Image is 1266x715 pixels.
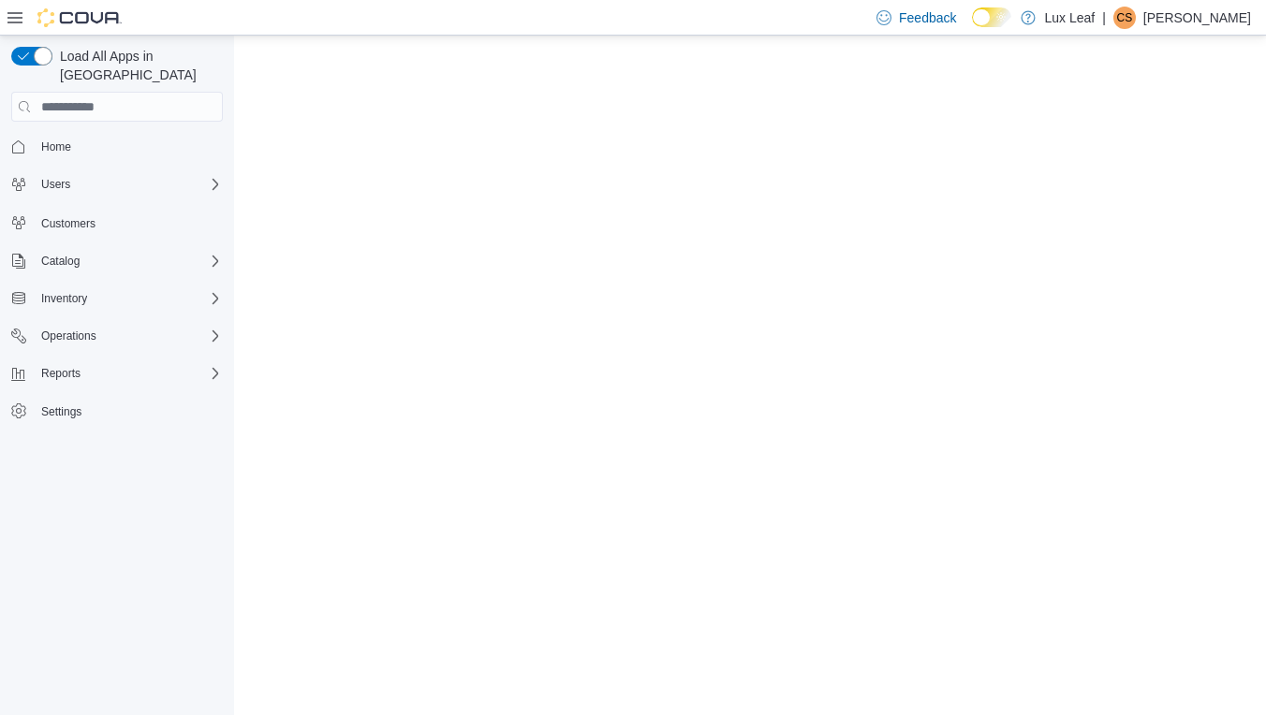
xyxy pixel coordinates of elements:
[1143,7,1251,29] p: [PERSON_NAME]
[34,400,223,423] span: Settings
[34,362,223,385] span: Reports
[34,173,78,196] button: Users
[4,360,230,387] button: Reports
[4,398,230,425] button: Settings
[37,8,122,27] img: Cova
[41,254,80,269] span: Catalog
[41,404,81,419] span: Settings
[4,248,230,274] button: Catalog
[899,8,956,27] span: Feedback
[4,285,230,312] button: Inventory
[34,211,223,234] span: Customers
[972,7,1011,27] input: Dark Mode
[41,177,70,192] span: Users
[41,328,96,343] span: Operations
[4,133,230,160] button: Home
[34,287,95,310] button: Inventory
[1113,7,1136,29] div: Carter Sawicki
[4,323,230,349] button: Operations
[34,250,87,272] button: Catalog
[1102,7,1106,29] p: |
[41,139,71,154] span: Home
[34,325,104,347] button: Operations
[972,27,973,28] span: Dark Mode
[34,325,223,347] span: Operations
[34,212,103,235] a: Customers
[1045,7,1096,29] p: Lux Leaf
[34,173,223,196] span: Users
[34,136,79,158] a: Home
[4,209,230,236] button: Customers
[4,171,230,197] button: Users
[34,250,223,272] span: Catalog
[34,362,88,385] button: Reports
[41,291,87,306] span: Inventory
[34,287,223,310] span: Inventory
[41,366,81,381] span: Reports
[1117,7,1133,29] span: CS
[34,401,89,423] a: Settings
[41,216,96,231] span: Customers
[11,125,223,474] nav: Complex example
[34,135,223,158] span: Home
[52,47,223,84] span: Load All Apps in [GEOGRAPHIC_DATA]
